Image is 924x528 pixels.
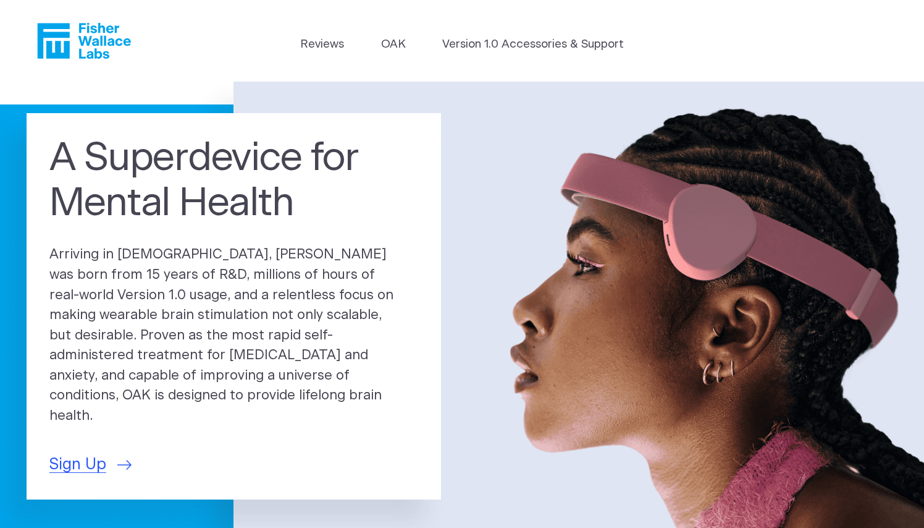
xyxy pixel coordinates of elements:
[37,23,131,59] a: Fisher Wallace
[381,36,406,53] a: OAK
[442,36,624,53] a: Version 1.0 Accessories & Support
[49,453,106,477] span: Sign Up
[49,136,418,226] h1: A Superdevice for Mental Health
[300,36,344,53] a: Reviews
[49,245,418,426] p: Arriving in [DEMOGRAPHIC_DATA], [PERSON_NAME] was born from 15 years of R&D, millions of hours of...
[49,453,132,477] a: Sign Up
